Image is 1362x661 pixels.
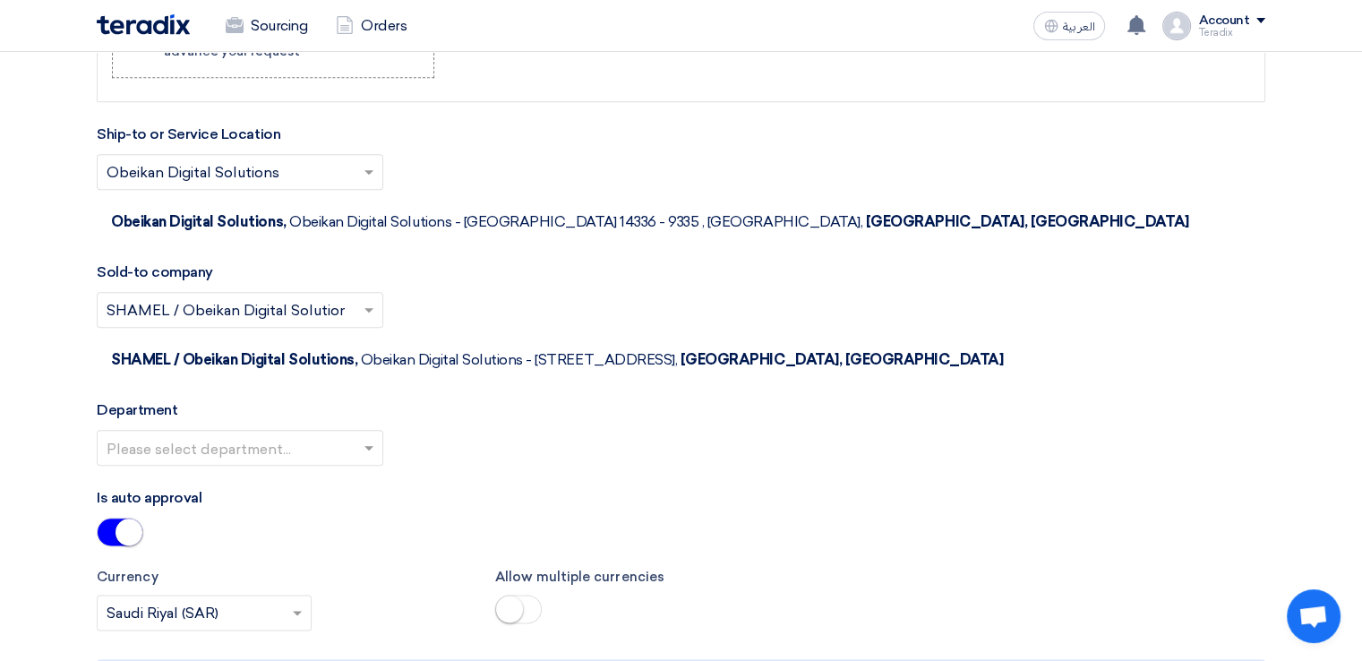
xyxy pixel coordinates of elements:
[1062,21,1094,33] span: العربية
[1198,28,1265,38] div: Teradix
[1198,13,1249,29] div: Account
[361,351,677,368] span: Obeikan Digital Solutions - [STREET_ADDRESS],
[866,213,1189,230] span: [GEOGRAPHIC_DATA], [GEOGRAPHIC_DATA]
[211,6,321,46] a: Sourcing
[495,567,867,588] label: Allow multiple currencies
[321,6,421,46] a: Orders
[111,351,357,368] span: SHAMEL / Obeikan Digital Solutions,
[1162,12,1191,40] img: profile_test.png
[681,351,1004,368] span: [GEOGRAPHIC_DATA], [GEOGRAPHIC_DATA]
[1287,589,1341,643] a: Open chat
[1033,12,1105,40] button: العربية
[289,213,862,230] span: Obeikan Digital Solutions - [GEOGRAPHIC_DATA] 14336 - 9335 , [GEOGRAPHIC_DATA],
[97,567,468,588] label: Currency
[97,487,201,509] label: Is auto approval
[97,399,177,421] label: Department
[111,213,287,230] span: Obeikan Digital Solutions,
[97,262,213,283] label: Sold-to company
[97,14,190,35] img: Teradix logo
[97,124,280,145] label: Ship-to or Service Location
